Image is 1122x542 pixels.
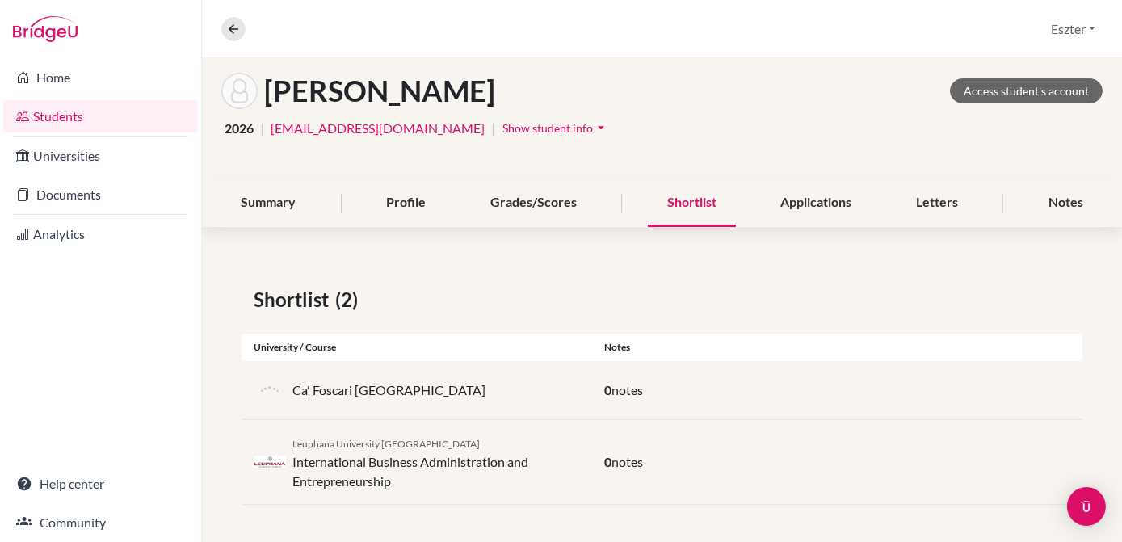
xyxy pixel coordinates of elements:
[242,340,592,355] div: University / Course
[611,454,643,469] span: notes
[292,433,580,491] div: International Business Administration and Entrepreneurship
[271,119,485,138] a: [EMAIL_ADDRESS][DOMAIN_NAME]
[367,179,445,227] div: Profile
[502,116,610,141] button: Show student infoarrow_drop_down
[592,340,1082,355] div: Notes
[3,218,198,250] a: Analytics
[1029,179,1103,227] div: Notes
[3,61,198,94] a: Home
[3,468,198,500] a: Help center
[604,382,611,397] span: 0
[3,100,198,132] a: Students
[611,382,643,397] span: notes
[225,119,254,138] span: 2026
[471,179,596,227] div: Grades/Scores
[221,73,258,109] img: Dávid Areniello Scharli's avatar
[1067,487,1106,526] div: Open Intercom Messenger
[897,179,977,227] div: Letters
[292,438,480,450] span: Leuphana University [GEOGRAPHIC_DATA]
[264,74,495,108] h1: [PERSON_NAME]
[950,78,1103,103] a: Access student's account
[648,179,736,227] div: Shortlist
[761,179,871,227] div: Applications
[254,285,335,314] span: Shortlist
[254,456,286,468] img: de_leu_ugadzz2o.jpeg
[3,179,198,211] a: Documents
[335,285,364,314] span: (2)
[221,179,315,227] div: Summary
[502,121,593,135] span: Show student info
[292,380,485,400] p: Ca' Foscari [GEOGRAPHIC_DATA]
[1044,14,1103,44] button: Eszter
[13,16,78,42] img: Bridge-U
[3,140,198,172] a: Universities
[604,454,611,469] span: 0
[3,506,198,539] a: Community
[260,119,264,138] span: |
[593,120,609,136] i: arrow_drop_down
[491,119,495,138] span: |
[254,374,286,406] img: default-university-logo-42dd438d0b49c2174d4c41c49dcd67eec2da6d16b3a2f6d5de70cc347232e317.png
